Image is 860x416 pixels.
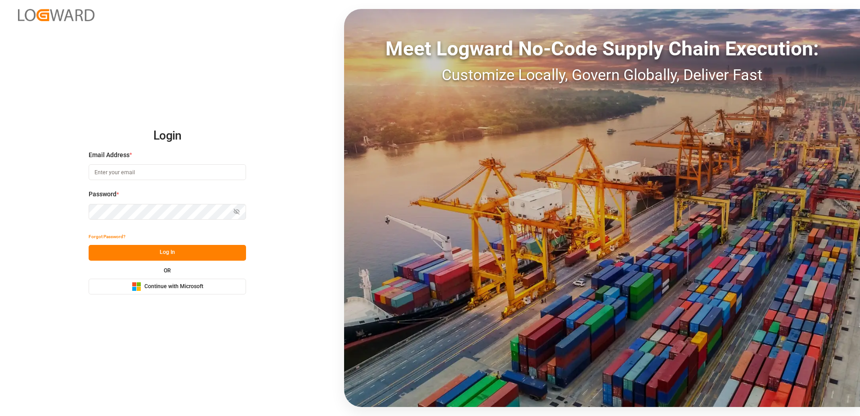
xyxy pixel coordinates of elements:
[164,268,171,273] small: OR
[18,9,94,21] img: Logward_new_orange.png
[89,245,246,261] button: Log In
[89,150,130,160] span: Email Address
[89,122,246,150] h2: Login
[344,34,860,63] div: Meet Logward No-Code Supply Chain Execution:
[89,190,116,199] span: Password
[144,283,203,291] span: Continue with Microsoft
[89,164,246,180] input: Enter your email
[89,229,125,245] button: Forgot Password?
[344,63,860,86] div: Customize Locally, Govern Globally, Deliver Fast
[89,279,246,294] button: Continue with Microsoft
